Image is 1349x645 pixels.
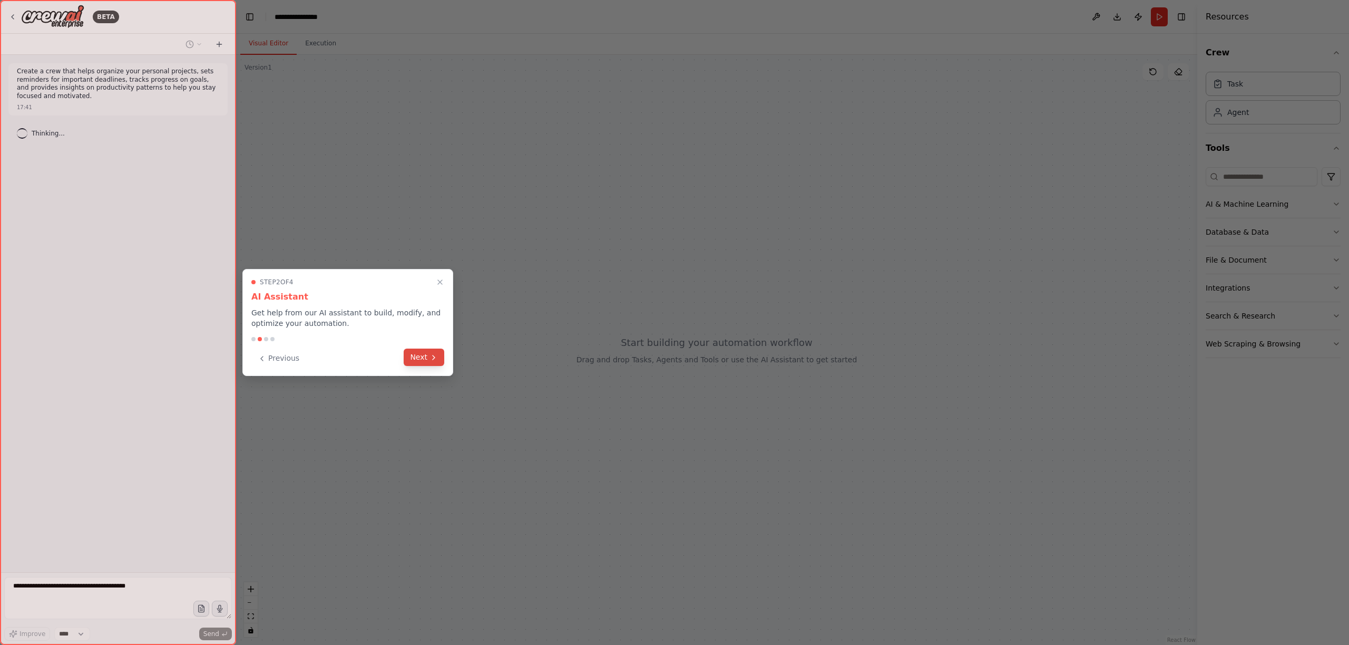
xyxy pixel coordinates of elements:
button: Next [404,349,444,366]
span: Step 2 of 4 [260,278,294,286]
p: Get help from our AI assistant to build, modify, and optimize your automation. [251,307,444,329]
button: Previous [251,350,306,367]
h3: AI Assistant [251,291,444,303]
button: Close walkthrough [434,276,446,288]
button: Hide left sidebar [242,9,257,24]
